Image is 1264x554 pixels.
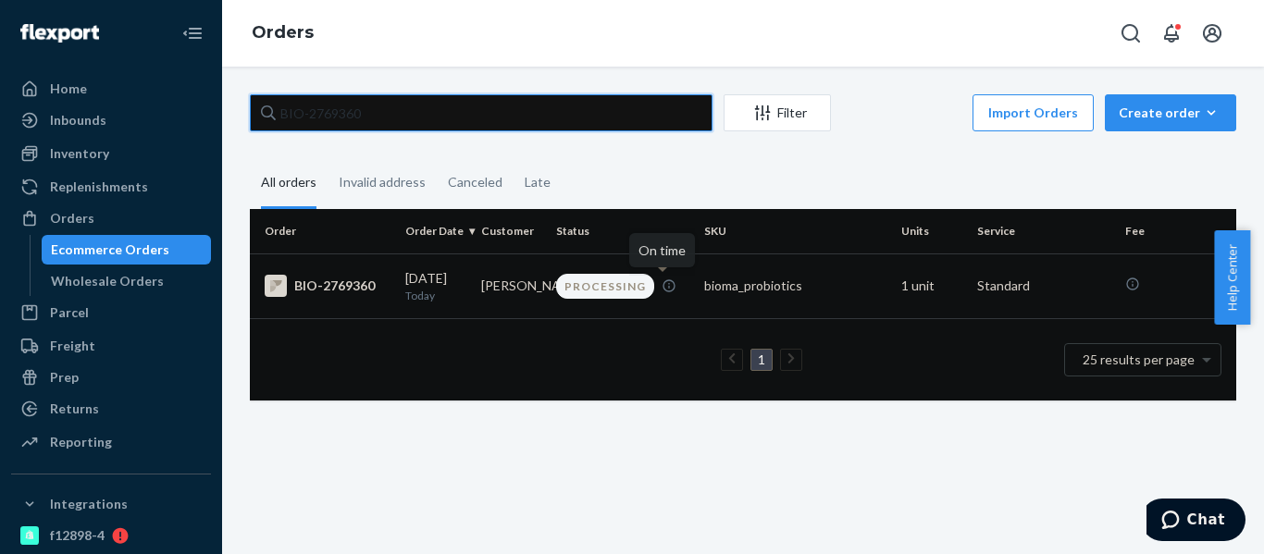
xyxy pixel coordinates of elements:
a: Wholesale Orders [42,266,212,296]
button: Filter [724,94,831,131]
a: Freight [11,331,211,361]
div: BIO-2769360 [265,275,390,297]
div: Inventory [50,144,109,163]
th: SKU [697,209,894,253]
div: Inbounds [50,111,106,129]
button: Open account menu [1194,15,1231,52]
a: Home [11,74,211,104]
div: Filter [725,104,830,122]
th: Service [970,209,1118,253]
div: Reporting [50,433,112,451]
td: 1 unit [894,253,970,318]
a: Inbounds [11,105,211,135]
div: [DATE] [405,269,466,303]
button: Integrations [11,489,211,519]
div: Prep [50,368,79,387]
a: Orders [11,203,211,233]
div: Orders [50,209,94,228]
div: Canceled [448,158,502,206]
div: PROCESSING [556,274,654,299]
div: Parcel [50,303,89,322]
div: Invalid address [339,158,426,206]
a: Returns [11,394,211,424]
a: Reporting [11,427,211,457]
a: Page 1 is your current page [754,351,769,367]
a: Orders [252,22,314,43]
button: Open Search Box [1112,15,1149,52]
th: Fee [1118,209,1236,253]
p: On time [638,240,686,260]
button: Open notifications [1153,15,1190,52]
div: Create order [1119,104,1222,122]
ol: breadcrumbs [237,6,328,60]
th: Order [250,209,398,253]
div: Late [525,158,551,206]
a: f12898-4 [11,521,211,550]
p: Standard [977,277,1110,295]
th: Status [549,209,697,253]
img: Flexport logo [20,24,99,43]
div: Integrations [50,495,128,513]
input: Search orders [250,94,713,131]
button: Import Orders [973,94,1094,131]
p: Today [405,288,466,303]
td: [PERSON_NAME] [474,253,550,318]
a: Ecommerce Orders [42,235,212,265]
div: Home [50,80,87,98]
button: Create order [1105,94,1236,131]
a: Replenishments [11,172,211,202]
button: Help Center [1214,230,1250,325]
iframe: Opens a widget where you can chat to one of our agents [1146,499,1245,545]
div: f12898-4 [50,526,105,545]
a: Parcel [11,298,211,327]
div: Freight [50,337,95,355]
th: Order Date [398,209,474,253]
div: Returns [50,400,99,418]
div: Ecommerce Orders [51,240,169,259]
button: Close Navigation [174,15,211,52]
span: 25 results per page [1083,351,1195,367]
div: Wholesale Orders [51,272,164,290]
th: Units [894,209,970,253]
div: Replenishments [50,178,148,196]
a: Prep [11,363,211,392]
div: bioma_probiotics [704,277,886,295]
div: Customer [481,223,542,239]
a: Inventory [11,139,211,168]
div: All orders [261,158,316,209]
